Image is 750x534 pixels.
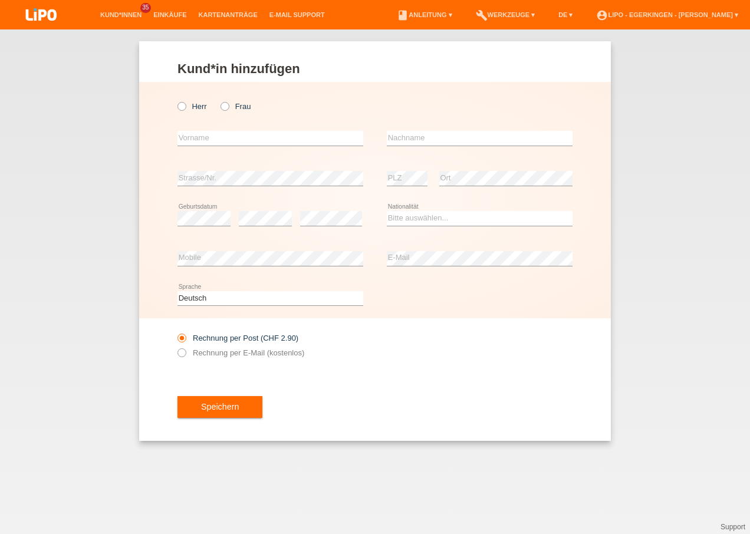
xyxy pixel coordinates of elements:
[397,9,409,21] i: book
[552,11,578,18] a: DE ▾
[476,9,488,21] i: build
[193,11,264,18] a: Kartenanträge
[177,334,185,348] input: Rechnung per Post (CHF 2.90)
[470,11,541,18] a: buildWerkzeuge ▾
[177,61,573,76] h1: Kund*in hinzufügen
[721,523,745,531] a: Support
[147,11,192,18] a: Einkäufe
[177,348,304,357] label: Rechnung per E-Mail (kostenlos)
[177,334,298,342] label: Rechnung per Post (CHF 2.90)
[94,11,147,18] a: Kund*innen
[140,3,151,13] span: 35
[391,11,458,18] a: bookAnleitung ▾
[590,11,744,18] a: account_circleLIPO - Egerkingen - [PERSON_NAME] ▾
[264,11,331,18] a: E-Mail Support
[177,396,262,418] button: Speichern
[596,9,608,21] i: account_circle
[221,102,228,110] input: Frau
[177,102,207,111] label: Herr
[201,402,239,411] span: Speichern
[177,348,185,363] input: Rechnung per E-Mail (kostenlos)
[177,102,185,110] input: Herr
[12,24,71,33] a: LIPO pay
[221,102,251,111] label: Frau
